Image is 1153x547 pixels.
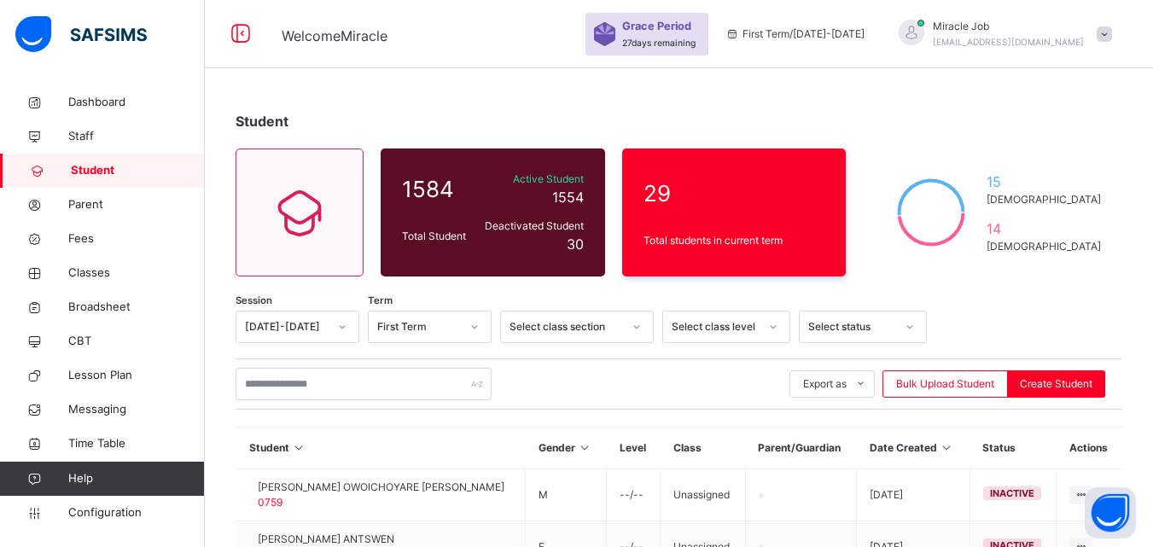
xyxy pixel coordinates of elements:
[236,428,526,469] th: Student
[803,376,847,392] span: Export as
[245,319,328,335] div: [DATE]-[DATE]
[643,177,825,210] span: 29
[282,27,387,44] span: Welcome Miracle
[258,480,504,495] span: [PERSON_NAME] OWOICHOYARE [PERSON_NAME]
[526,428,607,469] th: Gender
[68,299,205,316] span: Broadsheet
[940,441,954,454] i: Sort in Ascending Order
[970,428,1057,469] th: Status
[552,189,584,206] span: 1554
[258,496,282,509] span: 0759
[510,319,622,335] div: Select class section
[292,441,306,454] i: Sort in Ascending Order
[567,236,584,253] span: 30
[1085,487,1136,538] button: Open asap
[990,487,1034,499] span: inactive
[68,94,205,111] span: Dashboard
[236,294,272,308] span: Session
[481,218,584,234] span: Deactivated Student
[857,469,970,521] td: [DATE]
[68,333,205,350] span: CBT
[725,26,865,42] span: session/term information
[622,38,696,48] span: 27 days remaining
[377,319,460,335] div: First Term
[987,172,1101,192] span: 15
[808,319,895,335] div: Select status
[857,428,970,469] th: Date Created
[661,469,746,521] td: Unassigned
[68,367,205,384] span: Lesson Plan
[607,469,661,521] td: --/--
[15,16,147,52] img: safsims
[402,172,473,206] span: 1584
[68,401,205,418] span: Messaging
[68,230,205,247] span: Fees
[987,192,1101,207] span: [DEMOGRAPHIC_DATA]
[68,128,205,145] span: Staff
[1020,376,1092,392] span: Create Student
[68,504,204,521] span: Configuration
[661,428,746,469] th: Class
[68,470,204,487] span: Help
[933,37,1084,47] span: [EMAIL_ADDRESS][DOMAIN_NAME]
[1057,428,1122,469] th: Actions
[745,428,857,469] th: Parent/Guardian
[578,441,592,454] i: Sort in Ascending Order
[71,162,205,179] span: Student
[882,19,1121,49] div: MiracleJob
[481,172,584,187] span: Active Student
[236,113,288,130] span: Student
[672,319,759,335] div: Select class level
[526,469,607,521] td: M
[68,196,205,213] span: Parent
[607,428,661,469] th: Level
[643,233,825,248] span: Total students in current term
[398,224,477,248] div: Total Student
[987,218,1101,239] span: 14
[368,294,393,308] span: Term
[68,265,205,282] span: Classes
[68,435,205,452] span: Time Table
[258,532,394,547] span: [PERSON_NAME] ANTSWEN
[933,19,1084,34] span: Miracle Job
[622,18,691,34] span: Grace Period
[594,22,615,46] img: sticker-purple.71386a28dfed39d6af7621340158ba97.svg
[896,376,994,392] span: Bulk Upload Student
[987,239,1101,254] span: [DEMOGRAPHIC_DATA]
